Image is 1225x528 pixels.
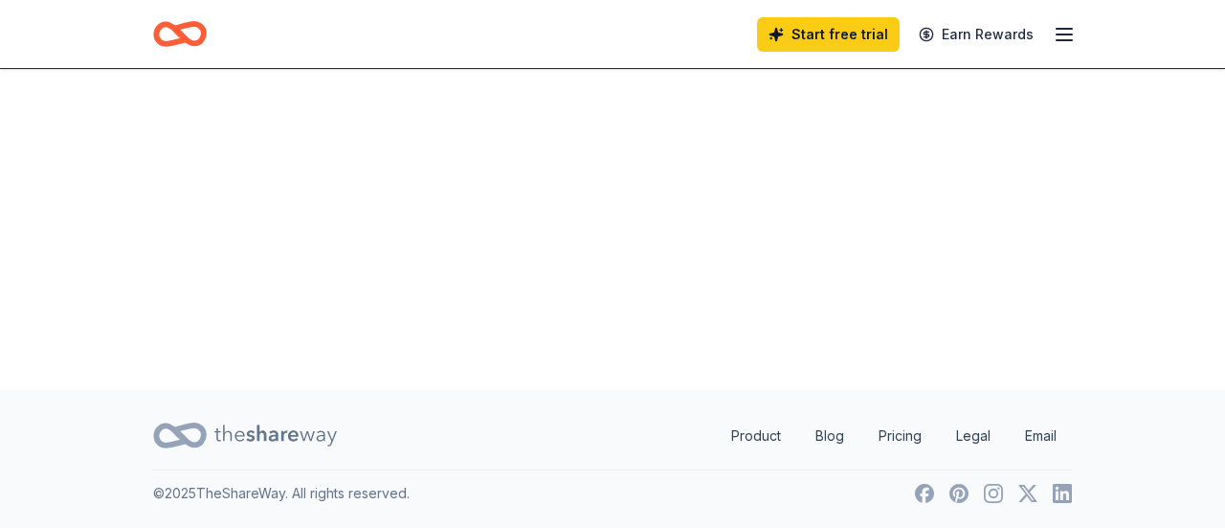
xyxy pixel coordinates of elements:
nav: quick links [716,417,1072,455]
a: Start free trial [757,17,900,52]
a: Home [153,11,207,57]
a: Legal [941,417,1006,455]
a: Pricing [863,417,937,455]
a: Email [1010,417,1072,455]
p: © 2025 TheShareWay. All rights reserved. [153,482,410,505]
a: Product [716,417,796,455]
a: Blog [800,417,859,455]
a: Earn Rewards [907,17,1045,52]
